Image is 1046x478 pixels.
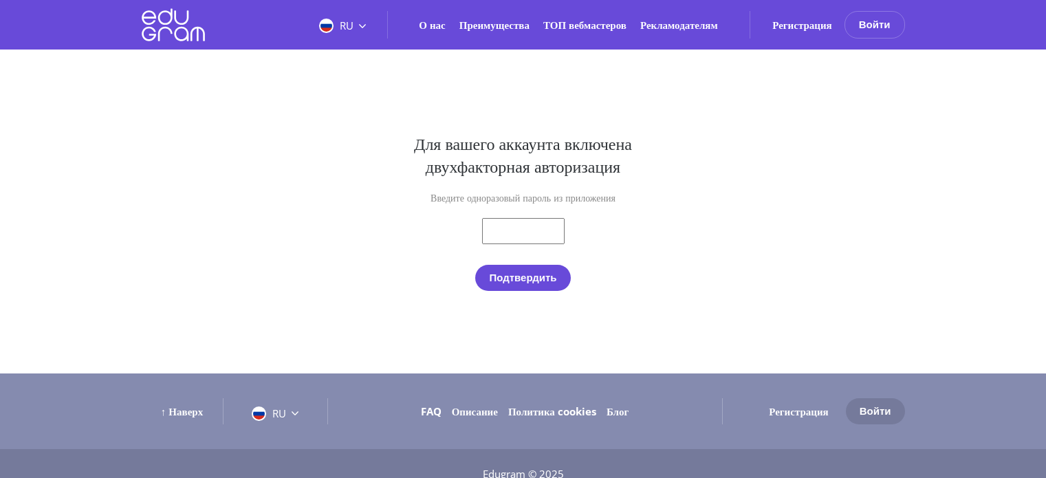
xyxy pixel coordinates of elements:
[543,18,626,32] a: ТОП вебмастеров
[508,404,596,418] a: Политика cookies
[382,132,664,177] div: Для вашего аккаунта включена двухфакторная авторизация
[382,191,664,204] div: Введите одноразовый пароль из приложения
[272,406,286,420] span: RU
[640,18,718,32] a: Рекламодателям
[772,18,832,32] a: Регистрация
[421,404,442,418] a: FAQ
[475,265,570,291] button: Подтвердить
[845,11,905,39] button: Войти
[459,18,530,32] a: Преимущества
[769,404,829,418] a: Регистрация
[161,404,203,418] a: ↑ Наверх
[607,404,629,418] a: Блог
[419,18,445,32] a: О нас
[846,398,905,424] button: Войти
[452,404,498,418] a: Описание
[340,19,353,32] span: RU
